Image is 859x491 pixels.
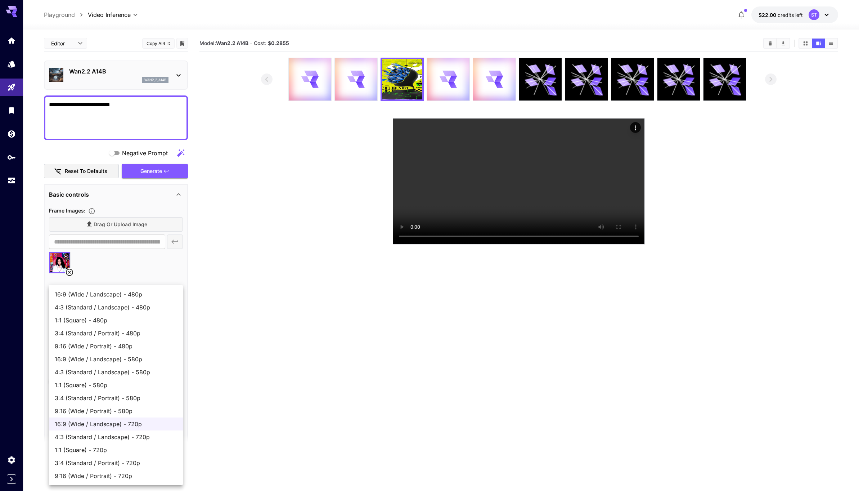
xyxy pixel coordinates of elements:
span: 16:9 (Wide / Landscape) - 720p [55,420,177,428]
span: 16:9 (Wide / Landscape) - 480p [55,290,177,299]
span: 16:9 (Wide / Landscape) - 580p [55,355,177,363]
span: 1:1 (Square) - 480p [55,316,177,325]
span: 9:16 (Wide / Portrait) - 720p [55,472,177,480]
span: 4:3 (Standard / Landscape) - 720p [55,433,177,441]
span: 1:1 (Square) - 720p [55,446,177,454]
span: 9:16 (Wide / Portrait) - 580p [55,407,177,415]
span: 1:1 (Square) - 580p [55,381,177,389]
span: 3:4 (Standard / Portrait) - 480p [55,329,177,338]
span: 4:3 (Standard / Landscape) - 480p [55,303,177,312]
span: 3:4 (Standard / Portrait) - 580p [55,394,177,402]
span: 4:3 (Standard / Landscape) - 580p [55,368,177,376]
span: 3:4 (Standard / Portrait) - 720p [55,459,177,467]
span: 9:16 (Wide / Portrait) - 480p [55,342,177,351]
